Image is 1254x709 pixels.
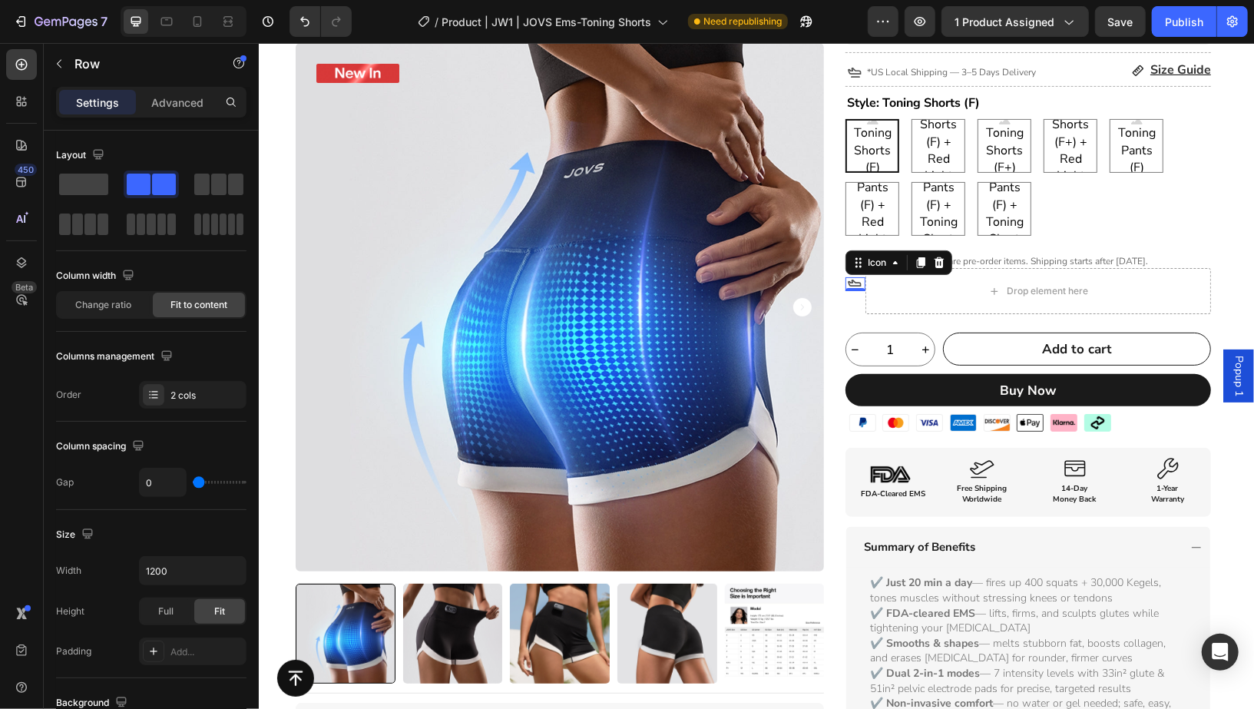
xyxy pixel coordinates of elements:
[955,14,1054,30] span: 1 product assigned
[607,211,952,225] h2: Rich Text Editor. Editing area: main
[611,563,716,578] strong: ✔️ FDA-cleared EMS
[587,290,605,323] button: decrement
[684,290,952,323] button: Add to cart
[611,532,713,547] strong: ✔️ Just 20 min a day
[608,23,777,35] span: *US Local Shipping — 3–5 Days Delivery
[852,81,904,133] span: Toning Pants (F)
[442,14,651,30] span: Product | JW1 | JOVS Ems-Toning Shorts
[605,494,716,515] p: Summary of Benefits
[611,593,924,623] p: — melts stubborn fat, boosts collagen, and erases [MEDICAL_DATA] for rounder, firmer curves
[748,242,829,254] div: Drop element here
[435,14,438,30] span: /
[76,298,132,312] span: Change ratio
[15,164,37,176] div: 450
[624,371,650,388] img: gempages_467972552174601095-94ac42a0-daf8-49b9-a490-c0e4ff3a3310.svg
[56,644,91,658] div: Padding
[56,525,97,545] div: Size
[611,563,924,593] p: — lifts, firms, and sculpts glutes while tightening your [MEDICAL_DATA]
[18,617,55,654] button: Button
[786,56,838,159] span: Toning Shorts (F+) + Red Light Belt
[12,281,37,293] div: Beta
[1165,14,1203,30] div: Publish
[587,119,640,222] span: Toning Pants (F) + Red Light Belt
[657,371,684,388] img: gempages_467972552174601095-4aaba073-1982-4936-b7fe-f7beca2386c4.svg
[774,440,858,462] p: 14-Day Money Back
[140,557,246,585] input: Auto
[608,212,889,224] span: Note: Toning Pants are pre-order items. Shipping starts after [DATE].
[76,94,119,111] p: Settings
[605,290,658,323] input: quantity
[1202,634,1239,671] div: Open Intercom Messenger
[1095,6,1146,37] button: Save
[1152,6,1216,37] button: Publish
[681,440,765,451] p: Free Shipping
[867,440,951,462] p: 1-Year Warranty
[611,532,924,562] p: — fires up 400 squats + 30,000 Kegels, tones muscles without stressing knees or tendons
[56,266,137,287] div: Column width
[873,20,952,35] a: Size Guide
[792,371,819,388] img: gempages_467972552174601095-2db62d54-d302-4505-99ee-858c4b046cfd.svg
[587,50,723,70] legend: Style: Toning Shorts (F)
[56,388,81,402] div: Order
[681,451,765,462] p: Worldwide
[658,290,676,323] button: increment
[170,645,243,659] div: Add...
[725,371,752,388] img: gempages_467972552174601095-27694382-bacf-49d3-aad3-60545742145b.svg
[720,81,772,133] span: Toning Shorts (F+)
[691,371,718,388] img: gempages_467972552174601095-f3a86b5e-1045-43f0-9efb-10d5114cdb88.svg
[151,94,203,111] p: Advanced
[972,313,988,353] span: Popup 1
[741,341,798,354] div: Buy Now
[720,119,772,222] span: Toning Pants (F) + Toning Short (F+)
[587,331,952,363] button: Buy Now
[653,56,706,159] span: Toning Shorts (F) + Red Light Belt
[140,469,186,496] input: Auto
[170,389,243,403] div: 2 cols
[703,15,782,28] span: Need republishing
[596,446,672,456] p: FDA-Cleared EMS
[941,6,1089,37] button: 1 product assigned
[1108,15,1133,28] span: Save
[56,475,74,489] div: Gap
[214,605,225,618] span: Fit
[101,12,108,31] p: 7
[6,6,114,37] button: 7
[534,255,553,273] button: Carousel Next Arrow
[74,55,205,73] p: Row
[783,300,853,313] div: Add to cart
[588,81,639,133] span: Toning Shorts (F)
[826,371,852,388] img: gempages_467972552174601095-96f2579a-348d-46bb-9c76-e96b8cf56133.svg
[610,422,658,442] img: gempages_467972552174601095-c3715b9a-a854-4c4e-b088-3bfccca9bc58.png
[158,605,174,618] span: Full
[56,145,108,166] div: Layout
[56,436,147,457] div: Column spacing
[259,43,1254,709] iframe: Design area
[892,20,952,35] p: Size Guide
[56,605,84,618] div: Height
[56,564,81,578] div: Width
[611,593,720,608] strong: ✔️ Smooths & shapes
[758,371,785,388] img: gempages_467972552174601095-b8c15b2b-8222-41aa-9ddb-8051966dfa12.svg
[653,119,706,222] span: Toning Pants (F) + Toning Short (F)
[591,371,617,388] img: gempages_467972552174601095-b483a8b9-7735-4a3a-a49d-d49ce4708941.svg
[170,298,227,312] span: Fit to content
[56,346,176,367] div: Columns management
[290,6,352,37] div: Undo/Redo
[608,213,951,224] p: ⁠⁠⁠⁠⁠⁠⁠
